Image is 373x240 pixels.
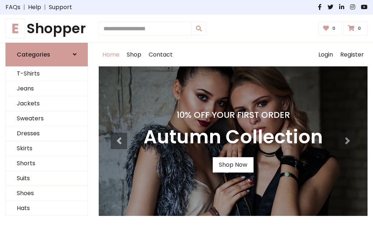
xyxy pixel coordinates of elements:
span: E [5,19,25,38]
a: EShopper [5,20,88,37]
a: Shop Now [213,157,254,173]
h3: Autumn Collection [144,126,323,148]
a: FAQs [5,3,20,12]
a: Categories [5,43,88,66]
a: Support [49,3,72,12]
a: T-Shirts [6,66,87,81]
span: 0 [356,25,363,32]
a: Hats [6,201,87,216]
a: 0 [343,22,368,35]
a: Shorts [6,156,87,171]
span: | [20,3,28,12]
h4: 10% Off Your First Order [144,110,323,120]
a: Shoes [6,186,87,201]
a: Suits [6,171,87,186]
a: Jeans [6,81,87,96]
a: Login [315,43,337,66]
h1: Shopper [5,20,88,37]
h6: Categories [17,51,50,58]
a: Skirts [6,141,87,156]
a: Sweaters [6,111,87,126]
span: | [41,3,49,12]
a: Register [337,43,368,66]
a: Contact [145,43,176,66]
a: 0 [318,22,342,35]
span: 0 [330,25,337,32]
a: Help [28,3,41,12]
a: Home [99,43,123,66]
a: Dresses [6,126,87,141]
a: Shop [123,43,145,66]
a: Jackets [6,96,87,111]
